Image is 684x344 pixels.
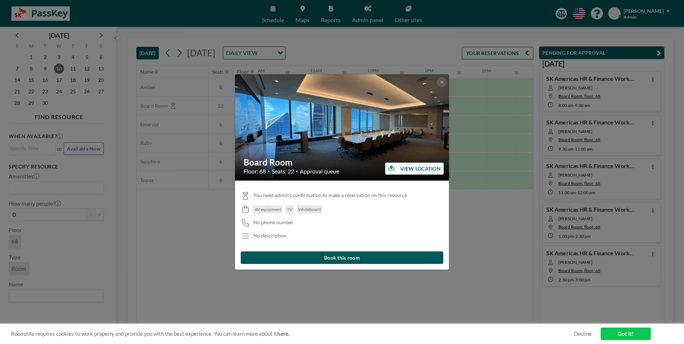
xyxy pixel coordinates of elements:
span: AV equipment [255,207,281,212]
a: Got it! [601,328,651,340]
span: Approval queue [300,168,339,175]
span: TV [287,207,292,212]
span: No phone number [253,219,294,226]
span: You need admin's confirmation to make a reservation on this resource [253,192,407,198]
span: • [268,168,270,174]
span: • [296,169,298,173]
span: Floor: 68 [244,168,266,175]
span: Seats: 22 [272,168,294,175]
span: Whiteboard [298,207,321,212]
button: VIEW LOCATION [385,162,444,175]
div: No description [253,232,287,239]
a: here. [277,330,289,337]
a: Decline [574,330,592,337]
img: 537.gif [235,68,450,186]
span: Roomzilla requires cookies to work properly and provide you with the best experience. You can lea... [11,330,574,337]
h2: Board Room [244,157,441,168]
button: Book this room [241,251,443,264]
